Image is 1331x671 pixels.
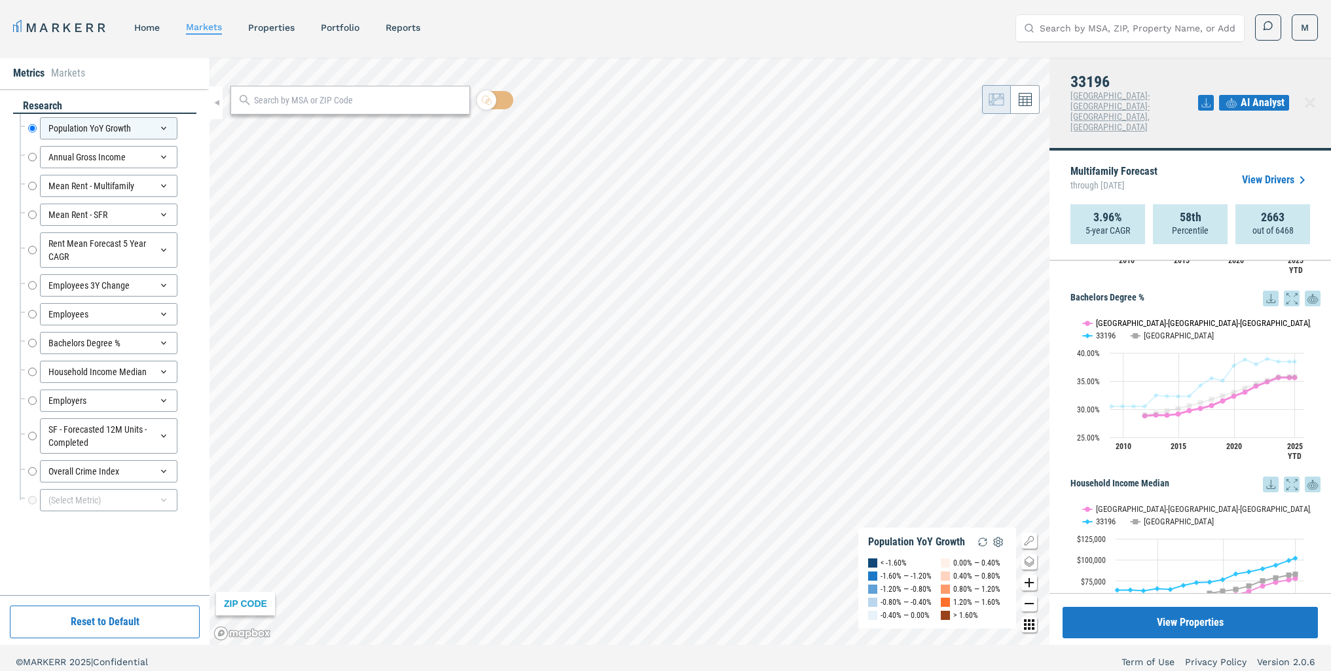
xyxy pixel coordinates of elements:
[1070,90,1150,132] span: [GEOGRAPHIC_DATA]-[GEOGRAPHIC_DATA]-[GEOGRAPHIC_DATA], [GEOGRAPHIC_DATA]
[1077,556,1106,565] text: $100,000
[1260,566,1266,571] path: Wednesday, 14 Dec, 18:00, 89,369.11. 33196.
[248,22,295,33] a: properties
[210,58,1049,645] canvas: Map
[975,534,991,550] img: Reload Legend
[1168,587,1173,592] path: Monday, 14 Dec, 18:00, 65,000.77. 33196.
[868,535,965,549] div: Population YoY Growth
[1226,442,1242,451] text: 2020
[1220,589,1226,594] path: Saturday, 14 Dec, 18:00, 62,879.63. USA.
[1254,381,1259,386] path: Tuesday, 14 Dec, 18:00, 34.5. USA.
[40,232,177,268] div: Rent Mean Forecast 5 Year CAGR
[1194,580,1199,585] path: Thursday, 14 Dec, 18:00, 73,067.77. 33196.
[40,146,177,168] div: Annual Gross Income
[93,657,148,667] span: Confidential
[1154,393,1159,398] path: Friday, 14 Dec, 18:00, 32.46. 33196.
[1077,377,1100,386] text: 35.00%
[1288,256,1304,275] text: 2025 YTD
[13,65,45,81] li: Metrics
[13,99,196,114] div: research
[40,332,177,354] div: Bachelors Degree %
[881,609,930,622] div: -0.40% — 0.00%
[1115,587,1120,592] path: Wednesday, 14 Dec, 18:00, 64,146.67. 33196.
[1141,588,1146,593] path: Saturday, 14 Dec, 18:00, 63,429.97. 33196.
[1287,442,1303,461] text: 2025 YTD
[1273,562,1279,568] path: Thursday, 14 Dec, 18:00, 93,634.18. 33196.
[23,657,69,667] span: MARKERR
[1121,655,1175,668] a: Term of Use
[1144,331,1214,340] text: [GEOGRAPHIC_DATA]
[1219,95,1289,111] button: AI Analyst
[1243,386,1248,391] path: Monday, 14 Dec, 18:00, 33.75. USA.
[1172,224,1209,237] p: Percentile
[1155,586,1160,591] path: Sunday, 14 Dec, 18:00, 65,912.72. 33196.
[1231,363,1237,368] path: Saturday, 14 Dec, 18:00, 37.74. 33196.
[991,534,1006,550] img: Settings
[40,460,177,482] div: Overall Crime Index
[40,117,177,139] div: Population YoY Growth
[1292,359,1298,364] path: Saturday, 14 Jun, 19:00, 38.44. 33196.
[1292,14,1318,41] button: M
[1260,583,1266,589] path: Wednesday, 14 Dec, 18:00, 69,038.69. Miami-Fort Lauderdale-West Palm Beach, FL.
[1194,593,1199,598] path: Thursday, 14 Dec, 18:00, 57,606.5. USA.
[1180,211,1201,224] strong: 58th
[321,22,359,33] a: Portfolio
[1077,535,1106,544] text: $125,000
[1142,404,1148,409] path: Wednesday, 14 Dec, 18:00, 30.48. 33196.
[1198,400,1203,405] path: Wednesday, 14 Dec, 18:00, 31.13. USA.
[69,657,93,667] span: 2025 |
[40,361,177,383] div: Household Income Median
[1187,393,1192,399] path: Monday, 14 Dec, 18:00, 32.3. 33196.
[1085,224,1130,237] p: 5-year CAGR
[1242,172,1310,188] a: View Drivers
[186,22,222,32] a: markets
[881,596,932,609] div: -0.80% — -0.40%
[1231,390,1237,395] path: Saturday, 14 Dec, 18:00, 32.98. USA.
[953,570,1000,583] div: 0.40% — 0.80%
[1021,554,1037,570] button: Change style map button
[254,94,463,107] input: Search by MSA or ZIP Code
[1261,211,1285,224] strong: 2663
[1286,558,1292,563] path: Saturday, 14 Dec, 18:00, 99,168.73. 33196.
[1187,403,1192,408] path: Monday, 14 Dec, 18:00, 30.58. USA.
[51,65,85,81] li: Markets
[1063,607,1318,638] button: View Properties
[16,657,23,667] span: ©
[1142,412,1148,417] path: Wednesday, 14 Dec, 18:00, 29.03. USA.
[1109,404,1114,409] path: Sunday, 14 Dec, 18:00, 30.48. 33196.
[40,390,177,412] div: Employers
[1220,378,1226,383] path: Friday, 14 Dec, 18:00, 35.06. 33196.
[1265,356,1270,361] path: Wednesday, 14 Dec, 18:00, 38.93. 33196.
[1273,575,1279,581] path: Thursday, 14 Dec, 18:00, 78,681.93. USA.
[1165,408,1170,414] path: Saturday, 14 Dec, 18:00, 29.66. USA.
[1040,15,1236,41] input: Search by MSA, ZIP, Property Name, or Address
[1276,374,1281,379] path: Thursday, 14 Dec, 18:00, 35.81. USA.
[1070,492,1311,656] svg: Interactive chart
[1207,579,1212,585] path: Friday, 14 Dec, 18:00, 73,600.21. 33196.
[1247,583,1252,589] path: Tuesday, 14 Dec, 18:00, 69,082.78. USA.
[1070,177,1158,194] span: through [DATE]
[1070,492,1321,656] div: Household Income Median. Highcharts interactive chart.
[1077,433,1100,443] text: 25.00%
[1198,382,1203,388] path: Wednesday, 14 Dec, 18:00, 34.22. 33196.
[1021,575,1037,590] button: Zoom in map button
[1120,404,1125,409] path: Monday, 14 Dec, 18:00, 30.48. 33196.
[1181,583,1186,588] path: Wednesday, 14 Dec, 18:00, 69,827.33. 33196.
[1286,577,1292,583] path: Saturday, 14 Dec, 18:00, 76,306.91. Miami-Fort Lauderdale-West Palm Beach, FL.
[953,583,1000,596] div: 0.80% — 1.20%
[40,418,177,454] div: SF - Forecasted 12M Units - Completed
[1077,405,1100,414] text: 30.00%
[1131,517,1158,526] button: Show USA
[1021,596,1037,611] button: Zoom out map button
[40,274,177,297] div: Employees 3Y Change
[1119,256,1135,265] text: 2010
[1077,349,1100,358] text: 40.00%
[1209,397,1214,402] path: Thursday, 14 Dec, 18:00, 31.74. USA.
[1209,375,1214,380] path: Thursday, 14 Dec, 18:00, 35.5. 33196.
[1185,655,1247,668] a: Privacy Policy
[1070,477,1321,492] h5: Household Income Median
[881,556,907,570] div: < -1.60%
[1252,224,1294,237] p: out of 6468
[1220,393,1226,399] path: Friday, 14 Dec, 18:00, 32.35. USA.
[1233,571,1239,577] path: Monday, 14 Dec, 18:00, 83,284.62. 33196.
[1293,555,1298,560] path: Saturday, 14 Jun, 19:00, 102,014.91. 33196.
